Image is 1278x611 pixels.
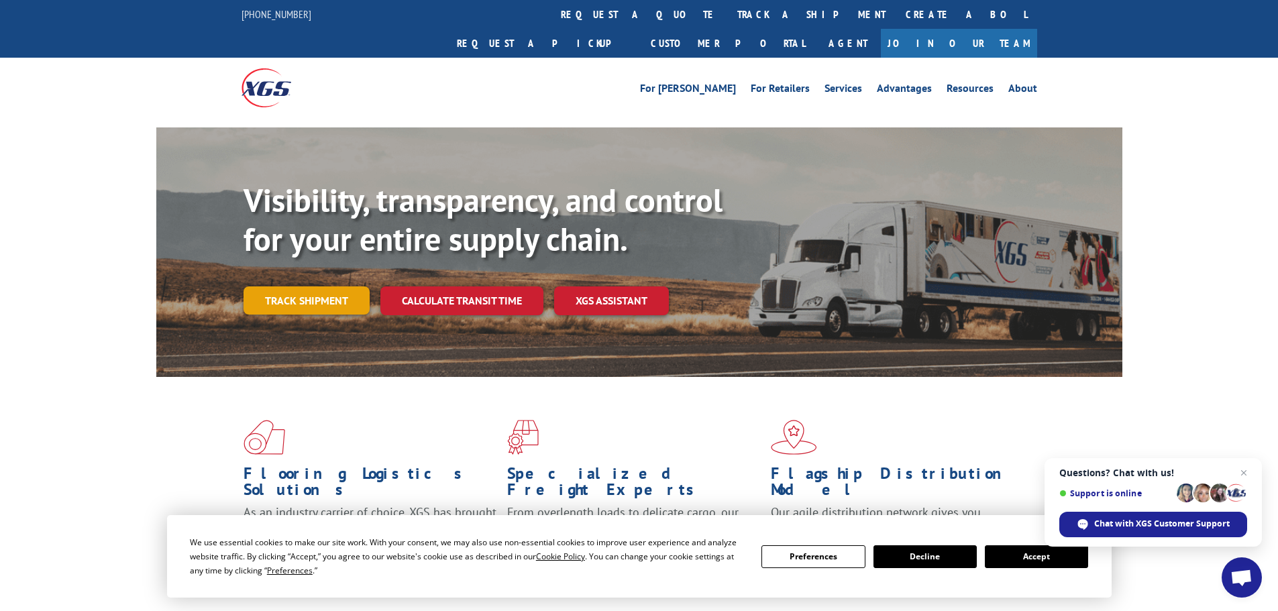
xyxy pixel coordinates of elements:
p: From overlength loads to delicate cargo, our experienced staff knows the best way to move your fr... [507,504,761,564]
h1: Specialized Freight Experts [507,465,761,504]
span: Questions? Chat with us! [1059,467,1247,478]
a: Agent [815,29,881,58]
span: Support is online [1059,488,1172,498]
a: Advantages [877,83,932,98]
a: For Retailers [751,83,810,98]
a: Track shipment [244,286,370,315]
b: Visibility, transparency, and control for your entire supply chain. [244,179,723,260]
div: We use essential cookies to make our site work. With your consent, we may also use non-essential ... [190,535,745,577]
a: Services [824,83,862,98]
img: xgs-icon-total-supply-chain-intelligence-red [244,420,285,455]
img: xgs-icon-focused-on-flooring-red [507,420,539,455]
a: [PHONE_NUMBER] [242,7,311,21]
button: Preferences [761,545,865,568]
a: Customer Portal [641,29,815,58]
span: As an industry carrier of choice, XGS has brought innovation and dedication to flooring logistics... [244,504,496,552]
span: Preferences [267,565,313,576]
span: Our agile distribution network gives you nationwide inventory management on demand. [771,504,1018,536]
a: XGS ASSISTANT [554,286,669,315]
h1: Flooring Logistics Solutions [244,465,497,504]
a: Calculate transit time [380,286,543,315]
div: Open chat [1222,557,1262,598]
button: Decline [873,545,977,568]
h1: Flagship Distribution Model [771,465,1024,504]
span: Close chat [1236,465,1252,481]
a: For [PERSON_NAME] [640,83,736,98]
a: Request a pickup [447,29,641,58]
button: Accept [985,545,1088,568]
span: Chat with XGS Customer Support [1094,518,1230,530]
span: Cookie Policy [536,551,585,562]
div: Chat with XGS Customer Support [1059,512,1247,537]
div: Cookie Consent Prompt [167,515,1112,598]
img: xgs-icon-flagship-distribution-model-red [771,420,817,455]
a: Resources [947,83,994,98]
a: Join Our Team [881,29,1037,58]
a: About [1008,83,1037,98]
